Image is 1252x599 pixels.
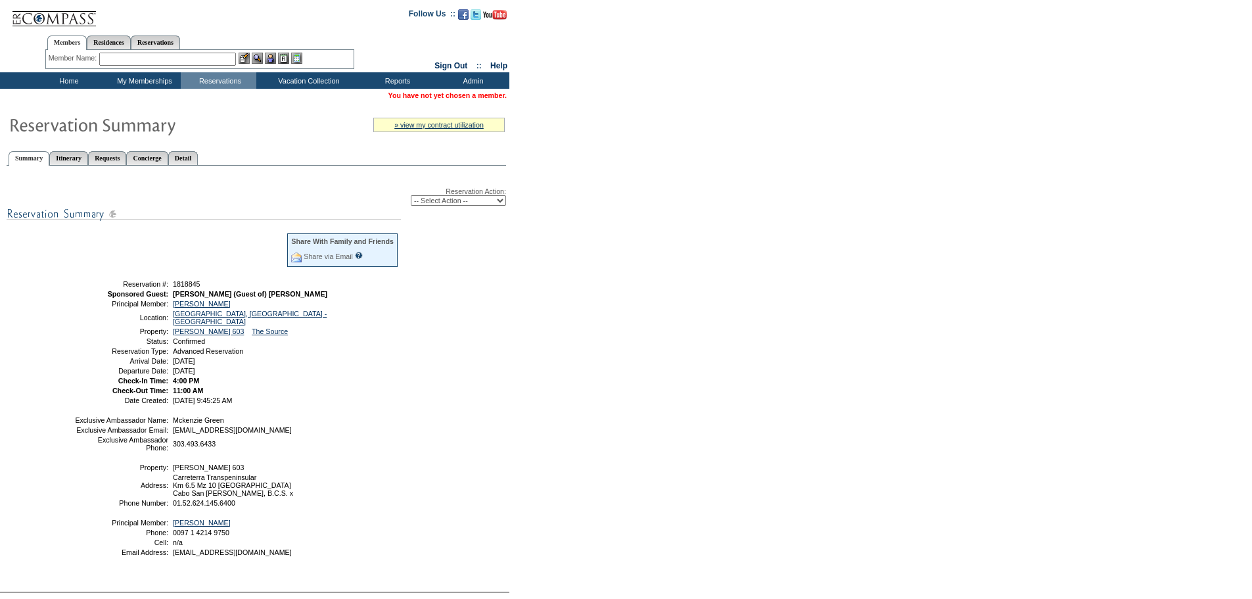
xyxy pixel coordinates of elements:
span: 4:00 PM [173,377,199,385]
img: Follow us on Twitter [471,9,481,20]
td: Principal Member: [74,519,168,527]
strong: Check-Out Time: [112,387,168,395]
span: [PERSON_NAME] (Guest of) [PERSON_NAME] [173,290,327,298]
a: Subscribe to our YouTube Channel [483,13,507,21]
td: Address: [74,473,168,497]
span: 0097 1 4214 9750 [173,529,229,537]
span: Advanced Reservation [173,347,243,355]
a: Requests [88,151,126,165]
img: b_calculator.gif [291,53,302,64]
img: Become our fan on Facebook [458,9,469,20]
a: Help [490,61,507,70]
a: [PERSON_NAME] [173,519,231,527]
td: Exclusive Ambassador Phone: [74,436,168,452]
td: Phone Number: [74,499,168,507]
td: Home [30,72,105,89]
td: Vacation Collection [256,72,358,89]
a: Share via Email [304,252,353,260]
td: Reservation Type: [74,347,168,355]
a: Members [47,36,87,50]
td: Status: [74,337,168,345]
div: Reservation Action: [7,187,506,206]
td: Exclusive Ambassador Email: [74,426,168,434]
td: Arrival Date: [74,357,168,365]
img: Reservations [278,53,289,64]
img: Subscribe to our YouTube Channel [483,10,507,20]
a: Follow us on Twitter [471,13,481,21]
img: Impersonate [265,53,276,64]
td: Phone: [74,529,168,537]
span: You have not yet chosen a member. [388,91,507,99]
a: Concierge [126,151,168,165]
a: Residences [87,36,131,49]
td: Departure Date: [74,367,168,375]
span: [DATE] [173,367,195,375]
span: 11:00 AM [173,387,203,395]
td: Reports [358,72,434,89]
td: Property: [74,464,168,471]
a: [PERSON_NAME] [173,300,231,308]
td: Date Created: [74,396,168,404]
span: [EMAIL_ADDRESS][DOMAIN_NAME] [173,548,292,556]
span: Confirmed [173,337,205,345]
img: View [252,53,263,64]
td: Location: [74,310,168,325]
span: 1818845 [173,280,200,288]
span: Carreterra Transpeninsular Km 6.5 Mz 10 [GEOGRAPHIC_DATA] Cabo San [PERSON_NAME], B.C.S. x [173,473,293,497]
a: Itinerary [49,151,88,165]
td: Reservation #: [74,280,168,288]
td: Follow Us :: [409,8,455,24]
td: Admin [434,72,509,89]
span: [DATE] 9:45:25 AM [173,396,232,404]
span: 303.493.6433 [173,440,216,448]
img: b_edit.gif [239,53,250,64]
a: » view my contract utilization [394,121,484,129]
td: Exclusive Ambassador Name: [74,416,168,424]
div: Member Name: [49,53,99,64]
a: Reservations [131,36,180,49]
span: [PERSON_NAME] 603 [173,464,244,471]
td: Property: [74,327,168,335]
a: Detail [168,151,198,165]
span: Mckenzie Green [173,416,224,424]
input: What is this? [355,252,363,259]
a: [GEOGRAPHIC_DATA], [GEOGRAPHIC_DATA] - [GEOGRAPHIC_DATA] [173,310,327,325]
span: 01.52.624.145.6400 [173,499,235,507]
img: Reservaton Summary [9,111,271,137]
span: [DATE] [173,357,195,365]
div: Share With Family and Friends [291,237,394,245]
span: :: [476,61,482,70]
td: Reservations [181,72,256,89]
a: [PERSON_NAME] 603 [173,327,244,335]
span: n/a [173,539,183,546]
span: [EMAIL_ADDRESS][DOMAIN_NAME] [173,426,292,434]
td: Cell: [74,539,168,546]
strong: Sponsored Guest: [108,290,168,298]
a: The Source [252,327,288,335]
td: My Memberships [105,72,181,89]
a: Summary [9,151,49,166]
td: Email Address: [74,548,168,556]
strong: Check-In Time: [118,377,168,385]
a: Become our fan on Facebook [458,13,469,21]
img: subTtlResSummary.gif [7,206,401,222]
a: Sign Out [434,61,467,70]
td: Principal Member: [74,300,168,308]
